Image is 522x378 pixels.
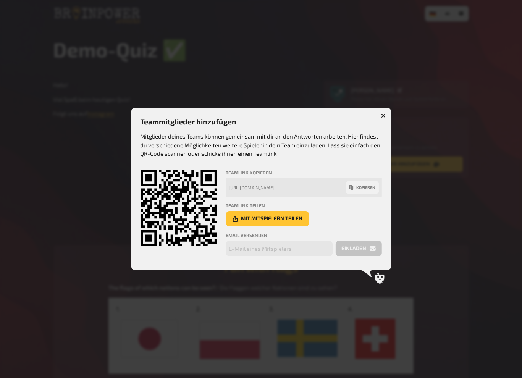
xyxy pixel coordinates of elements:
[346,181,379,194] button: kopieren
[141,132,382,158] p: Mitglieder deines Teams können gemeinsam mit dir an den Antworten arbeiten. Hier findest du versc...
[336,241,382,256] button: einladen
[141,117,382,126] h3: Teammitglieder hinzufügen
[226,211,309,226] button: Mit Mitspielern teilen
[226,203,382,208] h4: Teamlink teilen
[226,233,382,238] h4: Email versenden
[229,185,346,190] div: [URL][DOMAIN_NAME]
[226,241,333,256] input: E-Mail eines Mitspielers
[226,170,382,175] h4: Teamlink kopieren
